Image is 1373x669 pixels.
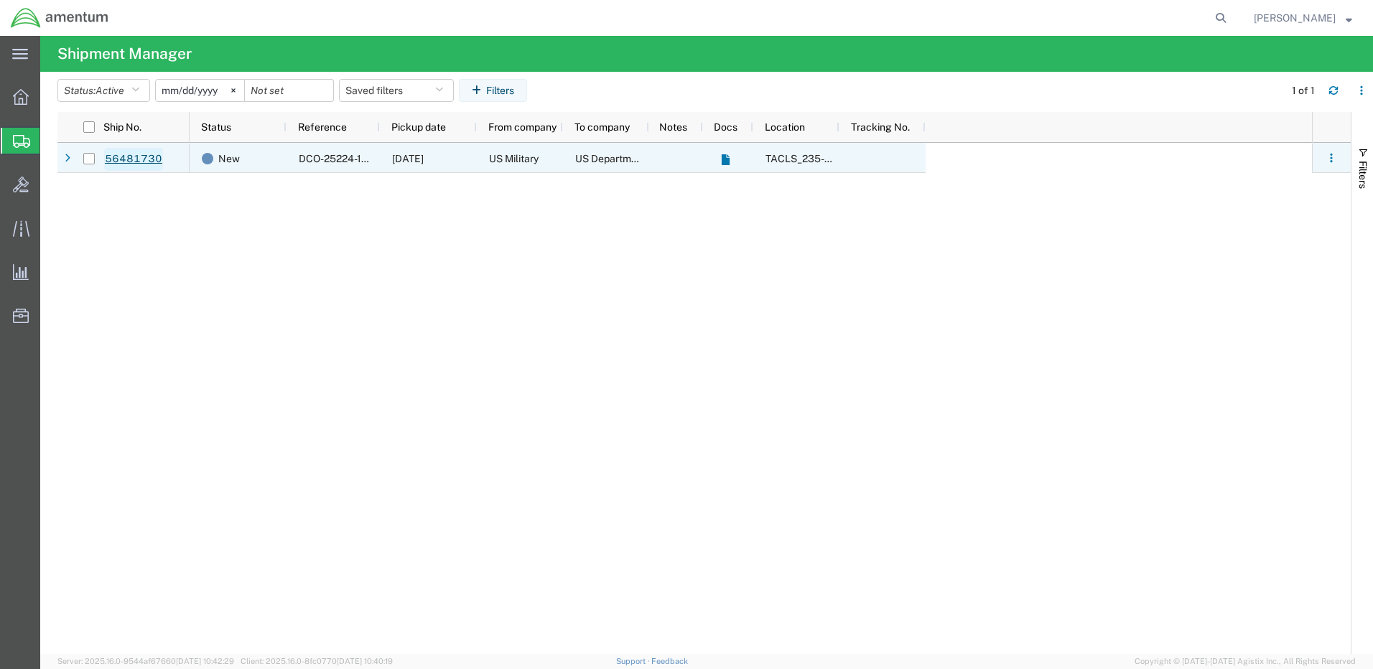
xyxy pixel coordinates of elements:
[651,657,688,665] a: Feedback
[765,153,1048,164] span: TACLS_235-Ali Al Salem, Kuwait
[218,144,240,174] span: New
[1357,161,1369,189] span: Filters
[337,657,393,665] span: [DATE] 10:40:19
[851,121,910,133] span: Tracking No.
[241,657,393,665] span: Client: 2025.16.0-8fc0770
[245,80,333,101] input: Not set
[1135,655,1356,668] span: Copyright © [DATE]-[DATE] Agistix Inc., All Rights Reserved
[299,153,393,164] span: DCO-25224-166746
[489,153,539,164] span: US Military
[57,36,192,72] h4: Shipment Manager
[103,121,141,133] span: Ship No.
[391,121,446,133] span: Pickup date
[156,80,244,101] input: Not set
[714,121,737,133] span: Docs
[574,121,630,133] span: To company
[57,79,150,102] button: Status:Active
[575,153,700,164] span: US Department of Defense
[176,657,234,665] span: [DATE] 10:42:29
[765,121,805,133] span: Location
[201,121,231,133] span: Status
[659,121,687,133] span: Notes
[616,657,652,665] a: Support
[1292,83,1317,98] div: 1 of 1
[392,153,424,164] span: 08/13/2025
[104,148,163,171] a: 56481730
[1253,9,1353,27] button: [PERSON_NAME]
[57,657,234,665] span: Server: 2025.16.0-9544af67660
[488,121,557,133] span: From company
[339,79,454,102] button: Saved filters
[96,85,124,96] span: Active
[1254,10,1336,26] span: Brandon Moore
[10,7,109,29] img: logo
[298,121,347,133] span: Reference
[459,79,527,102] button: Filters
